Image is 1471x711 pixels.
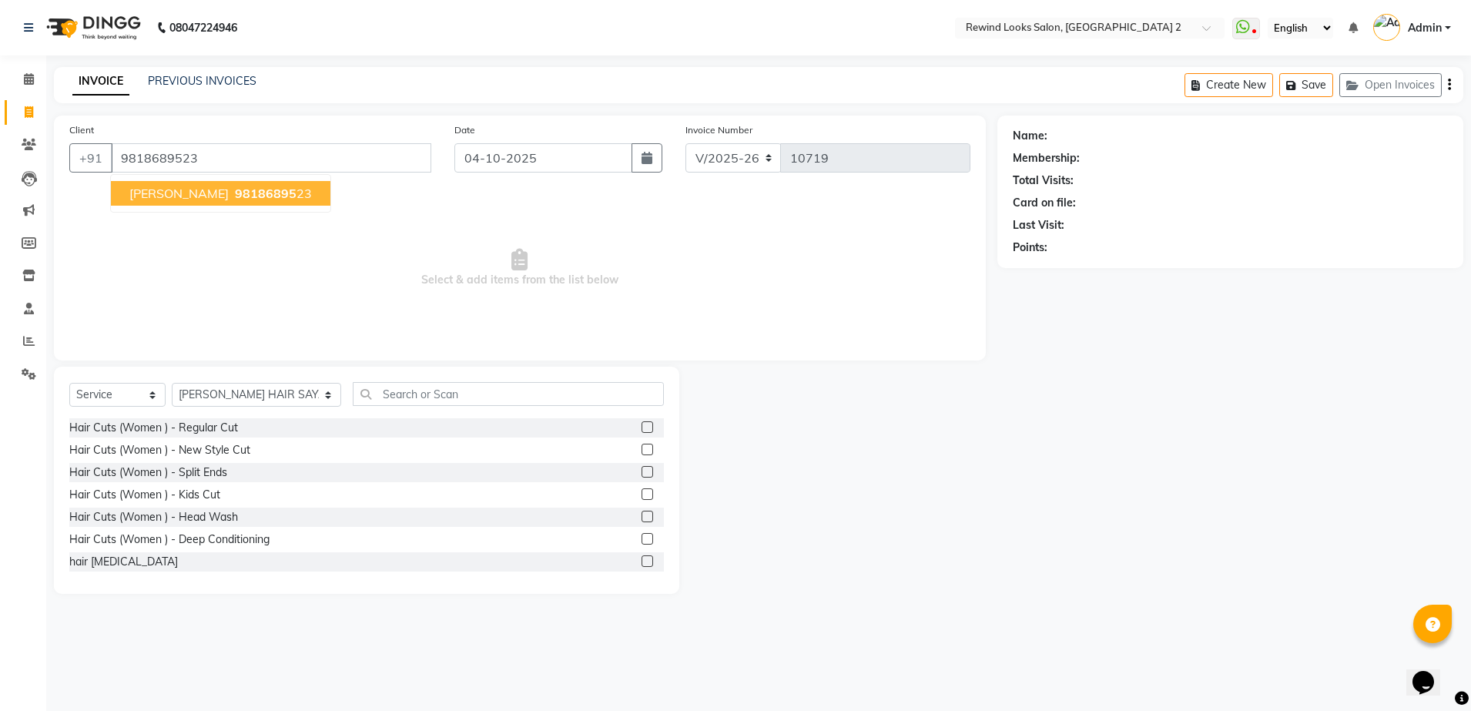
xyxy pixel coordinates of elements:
[129,186,229,201] span: [PERSON_NAME]
[1013,217,1064,233] div: Last Visit:
[69,191,970,345] span: Select & add items from the list below
[69,464,227,481] div: Hair Cuts (Women ) - Split Ends
[685,123,752,137] label: Invoice Number
[39,6,145,49] img: logo
[1408,20,1442,36] span: Admin
[69,532,270,548] div: Hair Cuts (Women ) - Deep Conditioning
[169,6,237,49] b: 08047224946
[69,420,238,436] div: Hair Cuts (Women ) - Regular Cut
[1185,73,1273,97] button: Create New
[232,186,312,201] ngb-highlight: 23
[235,186,297,201] span: 98186895
[111,143,431,173] input: Search by Name/Mobile/Email/Code
[69,123,94,137] label: Client
[69,487,220,503] div: Hair Cuts (Women ) - Kids Cut
[69,509,238,525] div: Hair Cuts (Women ) - Head Wash
[1013,128,1047,144] div: Name:
[454,123,475,137] label: Date
[69,442,250,458] div: Hair Cuts (Women ) - New Style Cut
[1013,150,1080,166] div: Membership:
[353,382,664,406] input: Search or Scan
[1406,649,1456,696] iframe: chat widget
[1013,173,1074,189] div: Total Visits:
[72,68,129,96] a: INVOICE
[1279,73,1333,97] button: Save
[148,74,256,88] a: PREVIOUS INVOICES
[69,143,112,173] button: +91
[1013,240,1047,256] div: Points:
[1339,73,1442,97] button: Open Invoices
[1373,14,1400,41] img: Admin
[1013,195,1076,211] div: Card on file:
[69,554,178,570] div: hair [MEDICAL_DATA]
